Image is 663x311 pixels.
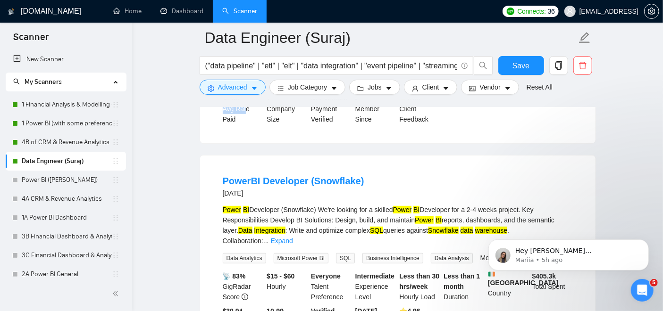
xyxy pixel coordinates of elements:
span: SQL [336,253,355,263]
img: logo [8,4,15,19]
span: caret-down [504,85,511,92]
a: Expand [271,237,293,245]
span: edit [579,32,591,44]
div: Avg Rate Paid [221,93,265,124]
span: Connects: [517,6,546,16]
li: 1A Power BI Dashboard [6,208,126,227]
mark: BI [436,216,442,224]
span: search [13,78,20,85]
div: Client Feedback [398,93,442,124]
mark: BI [413,206,420,213]
b: 📡 83% [223,272,246,280]
span: idcard [469,85,476,92]
mark: data [461,227,473,234]
div: Member Since [353,93,398,124]
b: Less than 1 month [444,272,480,290]
span: Scanner [6,30,56,50]
li: 4A CRM & Revenue Analytics [6,189,126,208]
span: bars [277,85,284,92]
li: 4B of CRM & Revenue Analytics [6,133,126,152]
li: 2A Power BI General [6,265,126,284]
b: Intermediate [355,272,394,280]
span: My Scanners [13,78,62,86]
span: Data Analysis [431,253,473,263]
span: holder [112,252,119,259]
div: Total Spent [530,271,575,302]
span: search [474,61,492,70]
mark: Data [238,227,252,234]
span: info-circle [462,63,468,69]
button: idcardVendorcaret-down [461,80,519,95]
iframe: Intercom live chat [631,279,654,302]
span: holder [112,270,119,278]
span: Client [422,82,439,92]
div: Company Size [265,93,309,124]
span: Advanced [218,82,247,92]
span: setting [645,8,659,15]
li: New Scanner [6,50,126,69]
mark: Power [415,216,434,224]
span: copy [550,61,568,70]
span: 5 [650,279,658,286]
span: Save [512,60,529,72]
button: settingAdvancedcaret-down [200,80,266,95]
a: 1 Financial Analysis & Modelling (Ashutosh) [22,95,112,114]
a: dashboardDashboard [160,7,203,15]
b: Less than 30 hrs/week [400,272,440,290]
span: holder [112,120,119,127]
span: holder [112,233,119,240]
a: 1 Power BI (with some preference) [22,114,112,133]
mark: Snowflake [428,227,459,234]
div: Hourly Load [398,271,442,302]
button: barsJob Categorycaret-down [269,80,345,95]
li: 1 Financial Analysis & Modelling (Ashutosh) [6,95,126,114]
b: $15 - $60 [267,272,294,280]
a: homeHome [113,7,142,15]
mark: Integration [254,227,285,234]
a: Data Engineer (Suraj) [22,152,112,171]
input: Scanner name... [205,26,577,49]
span: Vendor [479,82,500,92]
li: Power BI (Dipankar) [6,171,126,189]
span: holder [112,195,119,203]
div: GigRadar Score [221,271,265,302]
a: searchScanner [222,7,257,15]
span: Data Analytics [223,253,266,263]
span: ... [263,237,269,245]
mark: Power [393,206,412,213]
span: caret-down [443,85,449,92]
mark: SQL [370,227,383,234]
a: Power BI ([PERSON_NAME]) [22,171,112,189]
div: [DATE] [223,188,364,199]
span: 36 [548,6,555,16]
div: Experience Level [353,271,398,302]
a: 2A Power BI General [22,265,112,284]
a: Reset All [527,82,553,92]
a: 1A Power BI Dashboard [22,208,112,227]
a: New Scanner [13,50,118,69]
b: Everyone [311,272,341,280]
span: setting [208,85,214,92]
button: search [474,56,493,75]
button: setting [644,4,659,19]
span: holder [112,101,119,108]
span: info-circle [242,294,248,300]
span: user [412,85,419,92]
span: Microsoft Power BI [274,253,329,263]
li: Data Engineer (Suraj) [6,152,126,171]
div: Developer (Snowflake) We're looking for a skilled Developer for a 2-4 weeks project. Key Responsi... [223,205,573,246]
button: copy [549,56,568,75]
span: holder [112,214,119,221]
button: Save [498,56,544,75]
img: upwork-logo.png [507,8,514,15]
mark: Power [223,206,242,213]
div: Hourly [265,271,309,302]
span: folder [357,85,364,92]
span: caret-down [386,85,392,92]
span: caret-down [251,85,258,92]
span: holder [112,139,119,146]
a: 4B of CRM & Revenue Analytics [22,133,112,152]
